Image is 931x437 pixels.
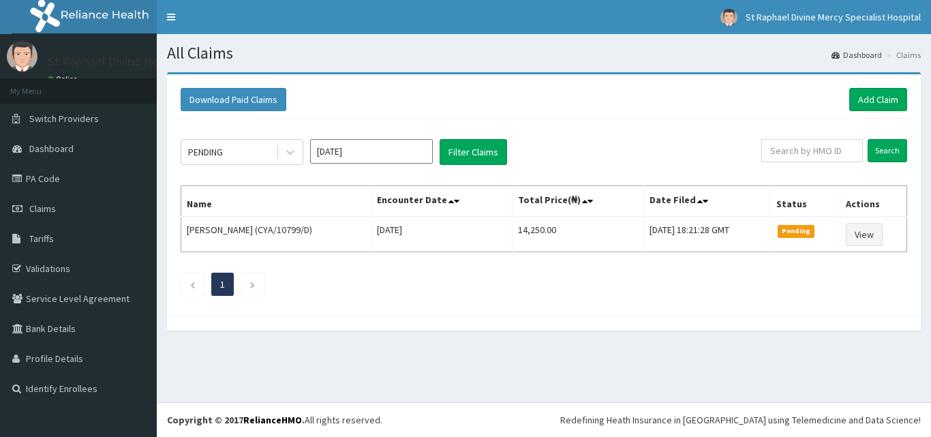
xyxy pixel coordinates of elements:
[770,186,840,217] th: Status
[157,402,931,437] footer: All rights reserved.
[746,11,921,23] span: St Raphael Divine Mercy Specialist Hospital
[371,186,513,217] th: Encounter Date
[189,278,196,290] a: Previous page
[883,49,921,61] li: Claims
[643,186,770,217] th: Date Filed
[371,217,513,252] td: [DATE]
[840,186,906,217] th: Actions
[849,88,907,111] a: Add Claim
[167,414,305,426] strong: Copyright © 2017 .
[181,88,286,111] button: Download Paid Claims
[643,217,770,252] td: [DATE] 18:21:28 GMT
[181,186,371,217] th: Name
[243,414,302,426] a: RelianceHMO
[310,139,433,164] input: Select Month and Year
[249,278,256,290] a: Next page
[513,217,644,252] td: 14,250.00
[188,145,223,159] div: PENDING
[560,413,921,427] div: Redefining Heath Insurance in [GEOGRAPHIC_DATA] using Telemedicine and Data Science!
[761,139,863,162] input: Search by HMO ID
[167,44,921,62] h1: All Claims
[868,139,907,162] input: Search
[831,49,882,61] a: Dashboard
[220,278,225,290] a: Page 1 is your current page
[7,41,37,72] img: User Image
[720,9,737,26] img: User Image
[29,112,99,125] span: Switch Providers
[29,142,74,155] span: Dashboard
[29,232,54,245] span: Tariffs
[846,223,883,246] a: View
[48,74,80,84] a: Online
[513,186,644,217] th: Total Price(₦)
[48,55,278,67] p: St Raphael Divine Mercy Specialist Hospital
[440,139,507,165] button: Filter Claims
[778,225,815,237] span: Pending
[29,202,56,215] span: Claims
[181,217,371,252] td: [PERSON_NAME] (CYA/10799/D)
